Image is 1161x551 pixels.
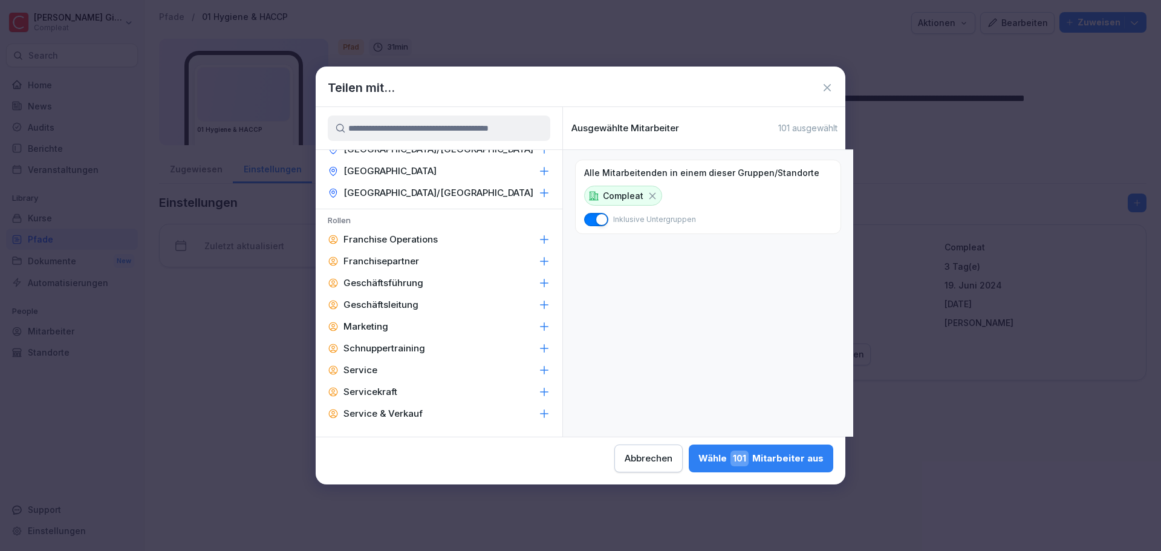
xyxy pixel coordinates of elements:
p: [GEOGRAPHIC_DATA]/[GEOGRAPHIC_DATA] [343,187,533,199]
p: Servicekraft [343,386,397,398]
p: Ausgewählte Mitarbeiter [571,123,679,134]
p: Franchisepartner [343,255,419,267]
p: Service [343,364,377,376]
div: Abbrechen [625,452,672,465]
h1: Teilen mit... [328,79,395,97]
p: [GEOGRAPHIC_DATA] [343,165,437,177]
p: Franchise Operations [343,233,438,246]
p: 101 ausgewählt [778,123,837,134]
button: Wähle101Mitarbeiter aus [689,445,833,472]
p: Rollen [316,215,562,229]
p: Marketing [343,321,388,333]
div: Wähle Mitarbeiter aus [698,451,824,466]
button: Abbrechen [614,445,683,472]
span: 101 [730,451,749,466]
p: Schnuppertraining [343,342,425,354]
p: Compleat [603,189,643,202]
p: Inklusive Untergruppen [613,214,696,225]
p: Alle Mitarbeitenden in einem dieser Gruppen/Standorte [584,168,819,178]
p: Geschäftsführung [343,277,423,289]
p: Geschäftsleitung [343,299,418,311]
p: Service & Verkauf [343,408,423,420]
